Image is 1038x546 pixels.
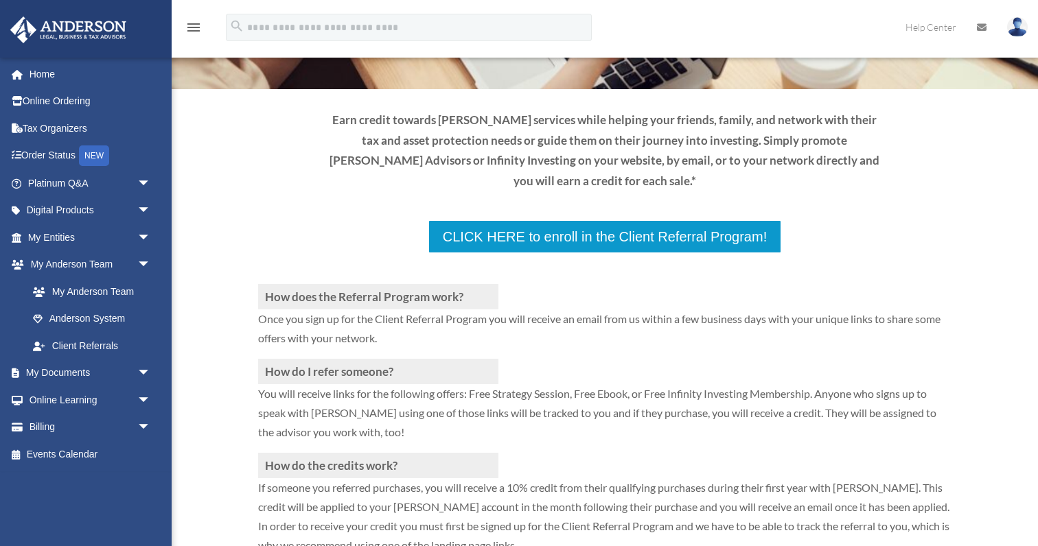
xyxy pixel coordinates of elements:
[10,251,172,278] a: My Anderson Teamarrow_drop_down
[229,19,244,34] i: search
[10,88,172,115] a: Online Ordering
[258,359,498,384] h3: How do I refer someone?
[327,110,882,191] p: Earn credit towards [PERSON_NAME] services while helping your friends, family, and network with t...
[6,16,130,43] img: Anderson Advisors Platinum Portal
[258,284,498,309] h3: How does the Referral Program work?
[10,142,172,170] a: Order StatusNEW
[19,278,172,305] a: My Anderson Team
[10,440,172,468] a: Events Calendar
[185,19,202,36] i: menu
[137,224,165,252] span: arrow_drop_down
[137,414,165,442] span: arrow_drop_down
[19,305,172,333] a: Anderson System
[79,145,109,166] div: NEW
[10,60,172,88] a: Home
[1007,17,1028,37] img: User Pic
[137,386,165,414] span: arrow_drop_down
[428,219,782,254] a: CLICK HERE to enroll in the Client Referral Program!
[137,197,165,225] span: arrow_drop_down
[137,359,165,388] span: arrow_drop_down
[10,169,172,197] a: Platinum Q&Aarrow_drop_down
[10,386,172,414] a: Online Learningarrow_drop_down
[19,332,165,359] a: Client Referrals
[10,197,172,224] a: Digital Productsarrow_drop_down
[10,359,172,387] a: My Documentsarrow_drop_down
[185,24,202,36] a: menu
[258,384,951,453] p: You will receive links for the following offers: Free Strategy Session, Free Ebook, or Free Infin...
[10,224,172,251] a: My Entitiesarrow_drop_down
[258,453,498,478] h3: How do the credits work?
[10,115,172,142] a: Tax Organizers
[137,169,165,198] span: arrow_drop_down
[258,309,951,359] p: Once you sign up for the Client Referral Program you will receive an email from us within a few b...
[137,251,165,279] span: arrow_drop_down
[10,414,172,441] a: Billingarrow_drop_down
